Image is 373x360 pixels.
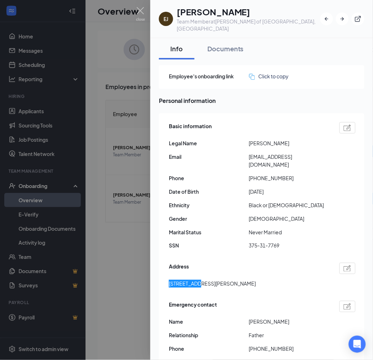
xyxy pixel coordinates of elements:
div: Team Member at [PERSON_NAME] of [GEOGRAPHIC_DATA], [GEOGRAPHIC_DATA] [177,18,320,32]
span: Phone [169,174,249,182]
span: Employee's onboarding link [169,72,249,80]
span: [PHONE_NUMBER] [249,174,329,182]
span: [STREET_ADDRESS][PERSON_NAME] [169,280,256,288]
span: Phone [169,345,249,353]
span: Email [169,153,249,161]
span: Name [169,318,249,326]
span: Date of Birth [169,188,249,195]
div: Documents [207,44,244,53]
span: Black or [DEMOGRAPHIC_DATA] [249,201,329,209]
span: Father [249,332,329,339]
span: Marital Status [169,228,249,236]
img: click-to-copy.71757273a98fde459dfc.svg [249,74,255,80]
span: [DEMOGRAPHIC_DATA] [249,215,329,223]
span: [PHONE_NUMBER] [249,345,329,353]
span: Ethnicity [169,201,249,209]
span: Basic information [169,122,212,134]
svg: ArrowLeftNew [323,15,330,22]
span: [PERSON_NAME] [249,318,329,326]
span: Address [169,263,189,274]
span: SSN [169,242,249,250]
span: Relationship [169,332,249,339]
span: 375-31-7769 [249,242,329,250]
h1: [PERSON_NAME] [177,6,320,18]
span: Never Married [249,228,329,236]
svg: ExternalLink [354,15,362,22]
button: Click to copy [249,72,289,80]
div: Open Intercom Messenger [349,336,366,353]
span: Gender [169,215,249,223]
span: Legal Name [169,139,249,147]
span: [EMAIL_ADDRESS][DOMAIN_NAME] [249,153,329,168]
span: Emergency contact [169,301,217,312]
svg: ArrowRight [339,15,346,22]
span: [DATE] [249,188,329,195]
button: ArrowRight [336,12,349,25]
div: Info [166,44,187,53]
div: EJ [164,15,169,22]
span: [PERSON_NAME] [249,139,329,147]
button: ExternalLink [352,12,364,25]
span: Personal information [159,96,364,105]
button: ArrowLeftNew [320,12,333,25]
